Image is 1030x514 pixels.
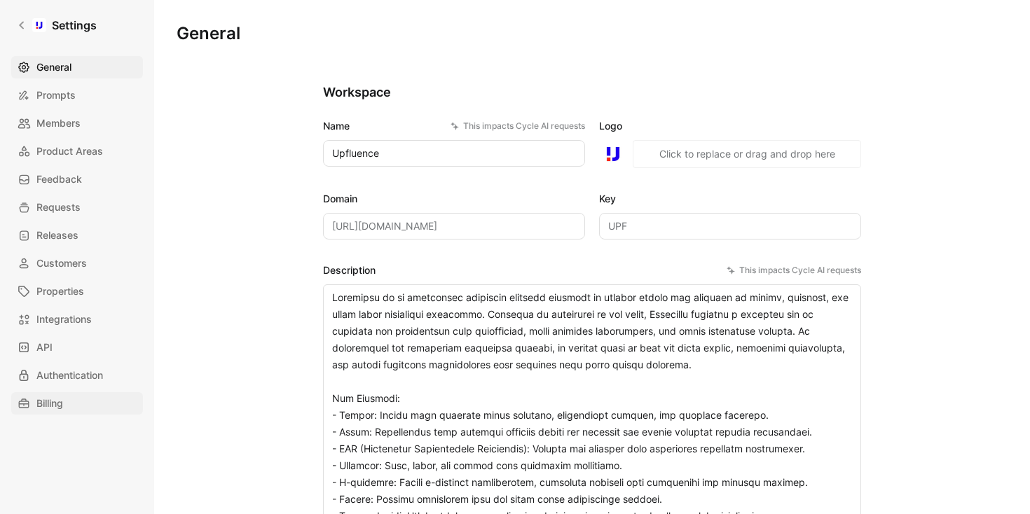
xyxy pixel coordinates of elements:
[11,280,143,303] a: Properties
[36,255,87,272] span: Customers
[11,196,143,218] a: Requests
[599,140,627,168] img: logo
[36,87,76,104] span: Prompts
[36,283,84,300] span: Properties
[36,395,63,412] span: Billing
[36,59,71,76] span: General
[11,224,143,246] a: Releases
[36,115,81,132] span: Members
[11,84,143,106] a: Prompts
[11,364,143,387] a: Authentication
[323,118,585,134] label: Name
[36,143,103,160] span: Product Areas
[36,367,103,384] span: Authentication
[323,84,861,101] h2: Workspace
[11,140,143,162] a: Product Areas
[11,308,143,331] a: Integrations
[11,56,143,78] a: General
[323,213,585,239] input: Some placeholder
[177,22,240,45] h1: General
[11,168,143,190] a: Feedback
[323,190,585,207] label: Domain
[11,112,143,134] a: Members
[36,339,53,356] span: API
[599,118,861,134] label: Logo
[451,119,585,133] div: This impacts Cycle AI requests
[11,392,143,415] a: Billing
[323,262,861,279] label: Description
[36,199,81,216] span: Requests
[599,190,861,207] label: Key
[11,252,143,275] a: Customers
[11,11,102,39] a: Settings
[36,171,82,188] span: Feedback
[11,336,143,359] a: API
[36,227,78,244] span: Releases
[52,17,97,34] h1: Settings
[633,140,861,168] button: Click to replace or drag and drop here
[727,263,861,277] div: This impacts Cycle AI requests
[36,311,92,328] span: Integrations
